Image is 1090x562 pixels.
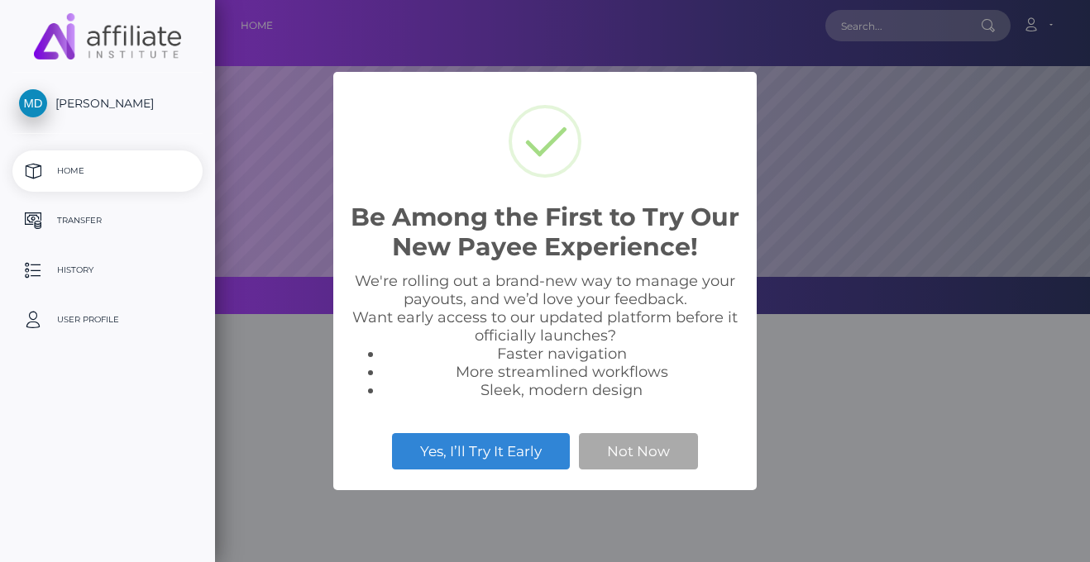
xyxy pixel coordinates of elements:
[12,96,203,111] span: [PERSON_NAME]
[383,363,740,381] li: More streamlined workflows
[392,433,570,469] button: Yes, I’ll Try It Early
[19,307,196,332] p: User Profile
[350,272,740,399] div: We're rolling out a brand-new way to manage your payouts, and we’d love your feedback. Want early...
[19,159,196,183] p: Home
[19,208,196,233] p: Transfer
[19,258,196,283] p: History
[34,13,181,60] img: MassPay
[350,202,740,262] h2: Be Among the First to Try Our New Payee Experience!
[383,381,740,399] li: Sleek, modern design
[383,345,740,363] li: Faster navigation
[579,433,698,469] button: Not Now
